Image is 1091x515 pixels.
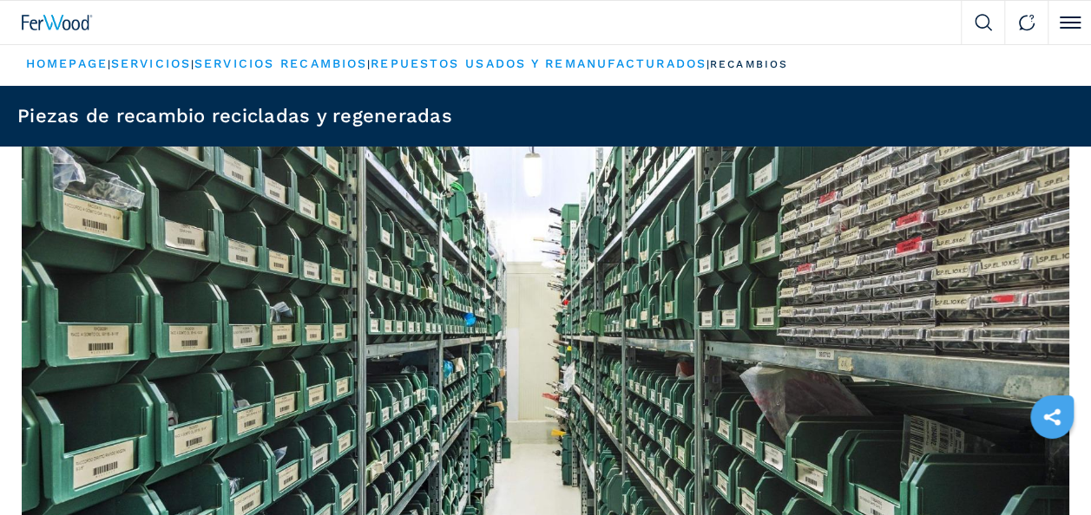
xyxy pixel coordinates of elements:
img: Ferwood [22,15,93,30]
a: HOMEPAGE [26,56,108,70]
a: repuestos usados y remanufacturados [371,56,707,70]
span: | [367,58,371,70]
span: | [108,58,111,70]
iframe: Chat [1017,437,1078,502]
span: | [707,58,710,70]
img: Contact us [1018,14,1035,31]
span: | [191,58,194,70]
img: Search [975,14,992,31]
a: sharethis [1030,395,1074,439]
button: Click to toggle menu [1048,1,1091,44]
h1: Piezas de recambio recicladas y regeneradas [17,107,452,126]
a: servicios recambios [194,56,367,70]
a: servicios [111,56,191,70]
p: recambios [710,57,788,72]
